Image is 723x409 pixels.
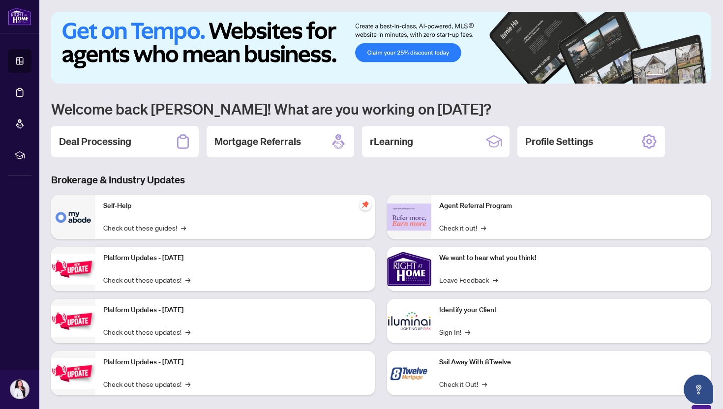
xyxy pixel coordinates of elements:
[103,379,190,389] a: Check out these updates!→
[439,305,703,316] p: Identify your Client
[103,326,190,337] a: Check out these updates!→
[465,326,470,337] span: →
[103,201,367,211] p: Self-Help
[674,74,678,78] button: 3
[690,74,693,78] button: 5
[51,358,95,389] img: Platform Updates - June 23, 2025
[103,253,367,263] p: Platform Updates - [DATE]
[360,199,371,210] span: pushpin
[214,135,301,148] h2: Mortgage Referrals
[493,274,498,285] span: →
[439,222,486,233] a: Check it out!→
[439,379,487,389] a: Check it Out!→
[51,99,711,118] h1: Welcome back [PERSON_NAME]! What are you working on [DATE]?
[51,173,711,187] h3: Brokerage & Industry Updates
[103,222,186,233] a: Check out these guides!→
[525,135,593,148] h2: Profile Settings
[439,274,498,285] a: Leave Feedback→
[103,357,367,368] p: Platform Updates - [DATE]
[646,74,662,78] button: 1
[666,74,670,78] button: 2
[8,7,31,26] img: logo
[185,379,190,389] span: →
[439,326,470,337] a: Sign In!→
[684,375,713,404] button: Open asap
[387,247,431,291] img: We want to hear what you think!
[387,351,431,395] img: Sail Away With 8Twelve
[51,306,95,337] img: Platform Updates - July 8, 2025
[185,274,190,285] span: →
[439,201,703,211] p: Agent Referral Program
[103,274,190,285] a: Check out these updates!→
[51,254,95,285] img: Platform Updates - July 21, 2025
[387,299,431,343] img: Identify your Client
[10,380,29,399] img: Profile Icon
[59,135,131,148] h2: Deal Processing
[103,305,367,316] p: Platform Updates - [DATE]
[51,195,95,239] img: Self-Help
[185,326,190,337] span: →
[439,357,703,368] p: Sail Away With 8Twelve
[181,222,186,233] span: →
[481,222,486,233] span: →
[370,135,413,148] h2: rLearning
[682,74,686,78] button: 4
[387,204,431,231] img: Agent Referral Program
[51,12,711,84] img: Slide 0
[482,379,487,389] span: →
[697,74,701,78] button: 6
[439,253,703,263] p: We want to hear what you think!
